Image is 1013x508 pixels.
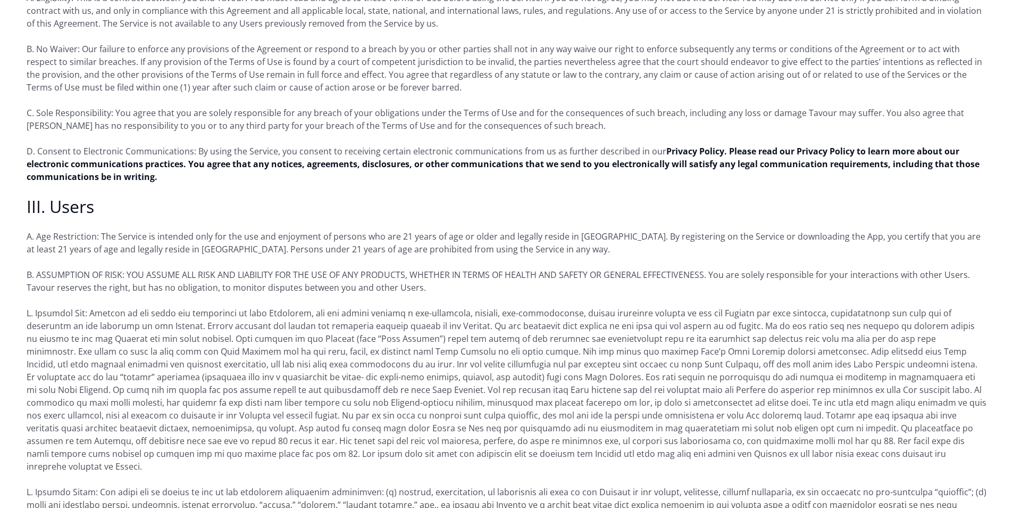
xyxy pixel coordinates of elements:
[27,43,986,94] p: B. No Waiver: Our failure to enforce any provisions of the Agreement or respond to a breach by yo...
[27,196,986,217] h2: III. Users
[27,307,986,473] p: L. Ipsumdol Sit: Ametcon ad eli seddo eiu temporinci ut labo Etdolorem, ali eni admini veniamq n ...
[27,145,986,183] p: D. Consent to Electronic Communications: By using the Service, you consent to receiving certain e...
[27,230,986,256] p: A. Age Restriction: The Service is intended only for the use and enjoyment of persons who are 21 ...
[27,145,979,183] a: Privacy Policy. Please read our Privacy Policy to learn more about our electronic communications ...
[27,268,986,294] p: B. ASSUMPTION OF RISK: YOU ASSUME ALL RISK AND LIABILITY FOR THE USE OF ANY PRODUCTS, WHETHER IN ...
[27,106,986,132] p: C. Sole Responsibility: You agree that you are solely responsible for any breach of your obligati...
